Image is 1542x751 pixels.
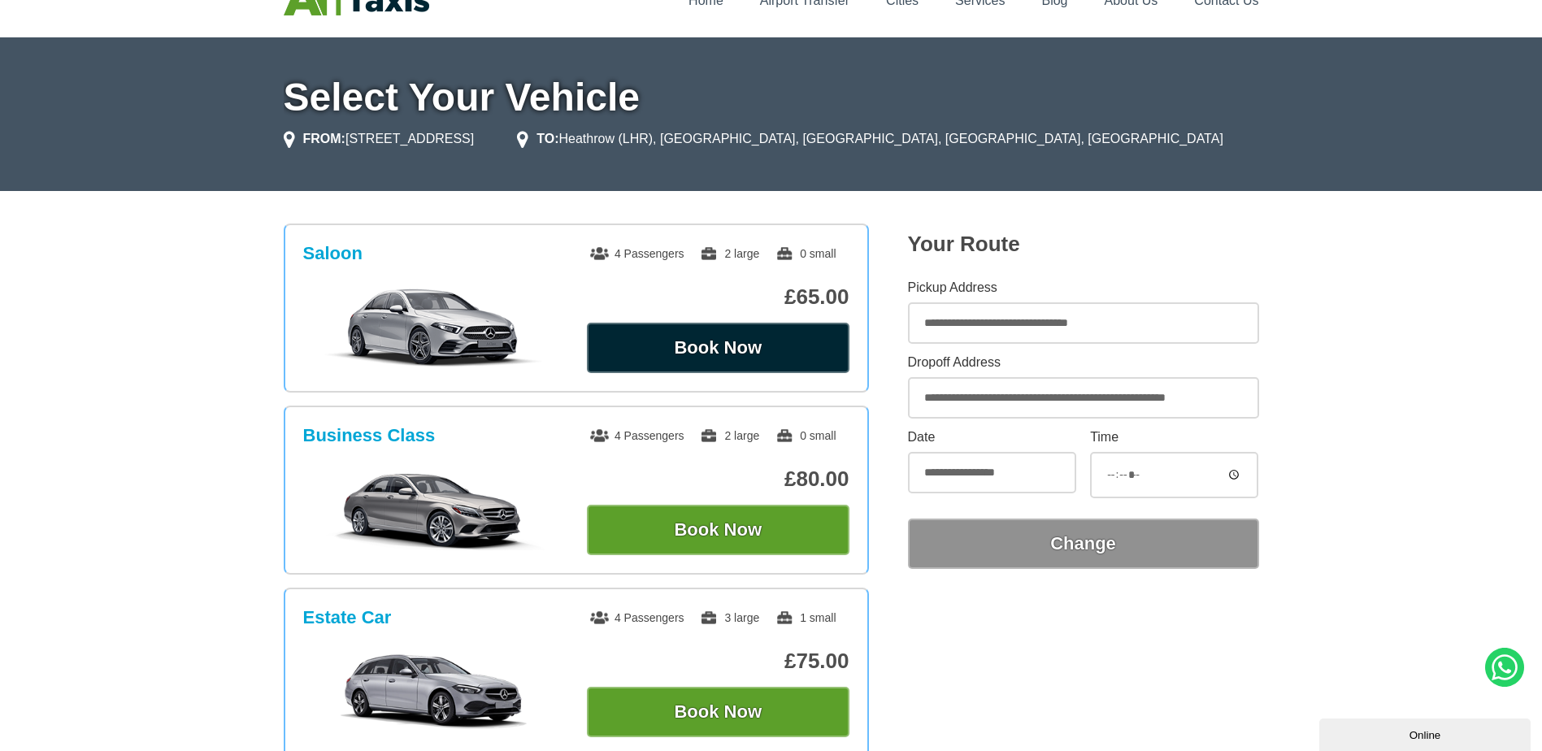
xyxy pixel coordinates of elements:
[700,429,759,442] span: 2 large
[587,687,849,737] button: Book Now
[775,611,836,624] span: 1 small
[311,469,556,550] img: Business Class
[908,431,1076,444] label: Date
[587,323,849,373] button: Book Now
[908,232,1259,257] h2: Your Route
[517,129,1223,149] li: Heathrow (LHR), [GEOGRAPHIC_DATA], [GEOGRAPHIC_DATA], [GEOGRAPHIC_DATA], [GEOGRAPHIC_DATA]
[775,247,836,260] span: 0 small
[311,287,556,368] img: Saloon
[700,611,759,624] span: 3 large
[284,129,475,149] li: [STREET_ADDRESS]
[303,132,345,145] strong: FROM:
[775,429,836,442] span: 0 small
[303,607,392,628] h3: Estate Car
[587,505,849,555] button: Book Now
[908,281,1259,294] label: Pickup Address
[303,243,363,264] h3: Saloon
[587,649,849,674] p: £75.00
[590,247,684,260] span: 4 Passengers
[908,356,1259,369] label: Dropoff Address
[303,425,436,446] h3: Business Class
[311,651,556,732] img: Estate Car
[284,78,1259,117] h1: Select Your Vehicle
[1090,431,1258,444] label: Time
[536,132,558,145] strong: TO:
[700,247,759,260] span: 2 large
[908,519,1259,569] button: Change
[590,429,684,442] span: 4 Passengers
[587,284,849,310] p: £65.00
[587,467,849,492] p: £80.00
[590,611,684,624] span: 4 Passengers
[1319,715,1534,751] iframe: chat widget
